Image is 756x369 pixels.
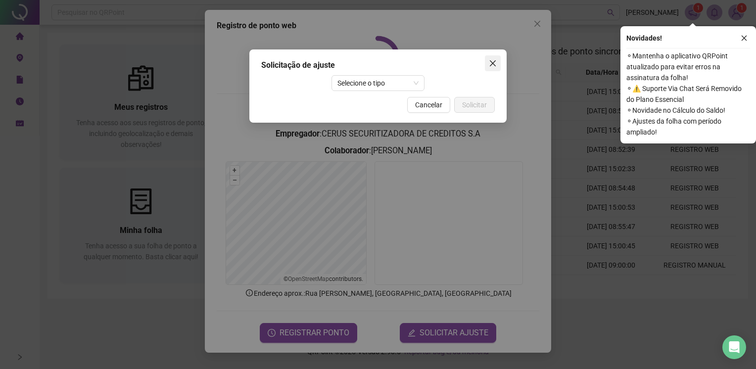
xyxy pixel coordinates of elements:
div: Open Intercom Messenger [722,335,746,359]
span: Novidades ! [626,33,662,44]
span: close [489,59,497,67]
button: Close [485,55,501,71]
button: Cancelar [407,97,450,113]
span: Cancelar [415,99,442,110]
button: Solicitar [454,97,495,113]
span: ⚬ ⚠️ Suporte Via Chat Será Removido do Plano Essencial [626,83,750,105]
span: ⚬ Novidade no Cálculo do Saldo! [626,105,750,116]
span: Selecione o tipo [337,76,419,91]
div: Solicitação de ajuste [261,59,495,71]
span: ⚬ Mantenha o aplicativo QRPoint atualizado para evitar erros na assinatura da folha! [626,50,750,83]
span: close [741,35,748,42]
span: ⚬ Ajustes da folha com período ampliado! [626,116,750,138]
